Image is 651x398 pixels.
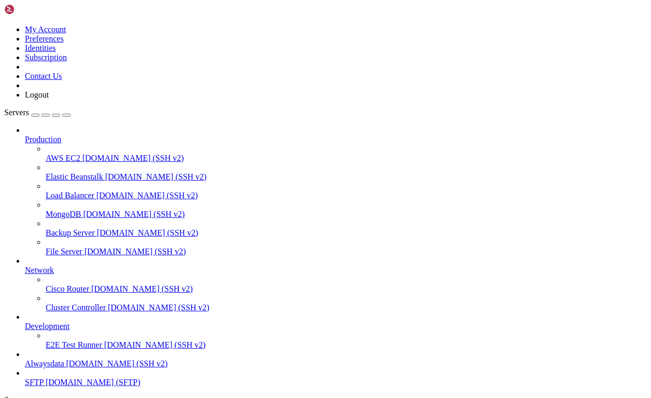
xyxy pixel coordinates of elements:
span: MongoDB [46,210,81,218]
a: Development [25,322,647,331]
span: Load Balancer [46,191,94,200]
li: Elastic Beanstalk [DOMAIN_NAME] (SSH v2) [46,163,647,182]
li: Cluster Controller [DOMAIN_NAME] (SSH v2) [46,294,647,312]
a: File Server [DOMAIN_NAME] (SSH v2) [46,247,647,256]
li: AWS EC2 [DOMAIN_NAME] (SSH v2) [46,144,647,163]
a: Preferences [25,34,64,43]
span: File Server [46,247,82,256]
a: SFTP [DOMAIN_NAME] (SFTP) [25,378,647,387]
span: Network [25,266,54,275]
li: Production [25,126,647,256]
a: MongoDB [DOMAIN_NAME] (SSH v2) [46,210,647,219]
span: Development [25,322,70,331]
li: Backup Server [DOMAIN_NAME] (SSH v2) [46,219,647,238]
span: [DOMAIN_NAME] (SSH v2) [104,340,206,349]
a: Subscription [25,53,67,62]
a: E2E Test Runner [DOMAIN_NAME] (SSH v2) [46,340,647,350]
a: Identities [25,44,56,52]
span: Production [25,135,61,144]
li: Alwaysdata [DOMAIN_NAME] (SSH v2) [25,350,647,368]
a: Cluster Controller [DOMAIN_NAME] (SSH v2) [46,303,647,312]
a: AWS EC2 [DOMAIN_NAME] (SSH v2) [46,154,647,163]
span: Alwaysdata [25,359,64,368]
a: Load Balancer [DOMAIN_NAME] (SSH v2) [46,191,647,200]
span: [DOMAIN_NAME] (SSH v2) [97,228,199,237]
a: Production [25,135,647,144]
a: Elastic Beanstalk [DOMAIN_NAME] (SSH v2) [46,172,647,182]
span: E2E Test Runner [46,340,102,349]
span: [DOMAIN_NAME] (SFTP) [46,378,141,387]
span: AWS EC2 [46,154,80,162]
li: Cisco Router [DOMAIN_NAME] (SSH v2) [46,275,647,294]
a: Alwaysdata [DOMAIN_NAME] (SSH v2) [25,359,647,368]
li: E2E Test Runner [DOMAIN_NAME] (SSH v2) [46,331,647,350]
span: [DOMAIN_NAME] (SSH v2) [85,247,186,256]
span: [DOMAIN_NAME] (SSH v2) [66,359,168,368]
a: Logout [25,90,49,99]
span: [DOMAIN_NAME] (SSH v2) [105,172,207,181]
img: Shellngn [4,4,64,15]
span: [DOMAIN_NAME] (SSH v2) [91,284,193,293]
li: SFTP [DOMAIN_NAME] (SFTP) [25,368,647,387]
span: Cluster Controller [46,303,106,312]
a: Contact Us [25,72,62,80]
a: Network [25,266,647,275]
span: [DOMAIN_NAME] (SSH v2) [82,154,184,162]
span: Cisco Router [46,284,89,293]
span: Elastic Beanstalk [46,172,103,181]
span: Servers [4,108,29,117]
span: [DOMAIN_NAME] (SSH v2) [83,210,185,218]
a: Backup Server [DOMAIN_NAME] (SSH v2) [46,228,647,238]
li: Development [25,312,647,350]
a: Servers [4,108,71,117]
a: My Account [25,25,66,34]
li: MongoDB [DOMAIN_NAME] (SSH v2) [46,200,647,219]
span: [DOMAIN_NAME] (SSH v2) [96,191,198,200]
span: [DOMAIN_NAME] (SSH v2) [108,303,210,312]
li: File Server [DOMAIN_NAME] (SSH v2) [46,238,647,256]
a: Cisco Router [DOMAIN_NAME] (SSH v2) [46,284,647,294]
li: Network [25,256,647,312]
span: Backup Server [46,228,95,237]
li: Load Balancer [DOMAIN_NAME] (SSH v2) [46,182,647,200]
span: SFTP [25,378,44,387]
